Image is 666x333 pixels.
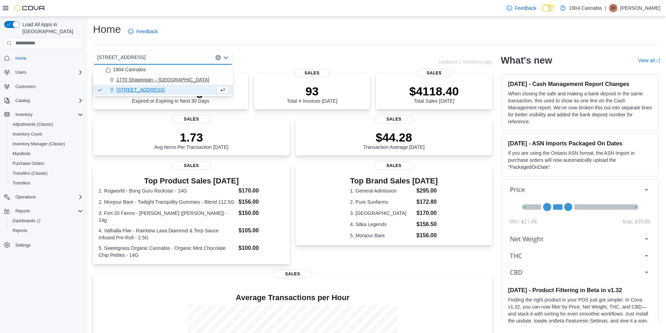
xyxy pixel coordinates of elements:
span: Dashboards [13,218,41,224]
span: Manifests [13,151,30,157]
span: Adjustments (Classic) [13,122,53,127]
dd: $156.00 [416,231,438,240]
p: 1904 Cannabis [569,4,602,12]
a: Transfers (Classic) [10,169,50,178]
button: Reports [1,206,86,216]
button: Clear input [215,55,221,60]
button: Transfers (Classic) [7,168,86,178]
button: Home [1,53,86,63]
span: Transfers (Classic) [13,171,48,176]
dd: $172.80 [416,198,438,206]
a: Inventory Count [10,130,45,138]
span: Inventory Manager (Classic) [10,140,83,148]
p: When closing the safe and making a bank deposit in the same transaction, this used to show as one... [508,90,653,125]
span: Reports [13,207,83,215]
a: Adjustments (Classic) [10,120,56,129]
dd: $105.00 [238,226,284,235]
dd: $295.00 [416,187,438,195]
p: If you are using the Ontario ASN format, the ASN Import in purchase orders will now automatically... [508,150,653,171]
dd: $100.00 [238,244,284,252]
span: Inventory [15,112,33,117]
span: Adjustments (Classic) [10,120,83,129]
a: Dashboards [10,217,43,225]
h3: Top Brand Sales [DATE] [350,177,438,185]
span: Inventory Count [10,130,83,138]
button: Users [1,67,86,77]
span: Customers [13,82,83,91]
a: Customers [13,82,38,91]
span: Home [13,54,83,63]
span: 1904 Cannabis [113,66,146,73]
span: Purchase Orders [13,161,44,166]
span: Users [13,68,83,77]
p: 93 [287,84,337,98]
span: Sales [172,161,211,170]
a: Transfers [10,179,33,187]
dd: $150.00 [238,209,284,217]
p: Updated 1 minute(s) ago [438,59,492,65]
button: 1770 Shawnigan – [GEOGRAPHIC_DATA] [93,75,233,85]
dt: 2. Monjour Bare - Twilight Tranquility Gummies - Blend 112.5G [99,198,236,205]
span: Dashboards [10,217,83,225]
a: Feedback [504,1,539,15]
a: Feedback [125,24,160,38]
a: Purchase Orders [10,159,47,168]
span: Sales [273,270,312,278]
span: Manifests [10,150,83,158]
span: Sales [295,69,330,77]
dd: $156.00 [238,198,284,206]
span: Users [15,70,26,75]
a: Dashboards [7,216,86,226]
span: Sales [374,161,414,170]
button: Inventory [13,110,35,119]
span: [STREET_ADDRESS] [116,86,165,93]
h1: Home [93,22,121,36]
button: Settings [1,240,86,250]
span: Settings [13,240,83,249]
span: Inventory Count [13,131,42,137]
span: Reports [15,208,30,214]
span: Operations [13,193,83,201]
span: Transfers [13,180,30,186]
span: JV [611,4,616,12]
dt: 2. Pure Sunfarms [350,198,414,205]
button: [STREET_ADDRESS] [93,85,233,95]
button: Transfers [7,178,86,188]
a: Home [13,54,29,63]
span: Reports [10,226,83,235]
p: $44.28 [363,130,425,144]
dt: 3. Fort 20 Farms - [PERSON_NAME] ([PERSON_NAME]) - 14g [99,210,236,224]
span: Catalog [13,96,83,105]
a: Reports [10,226,30,235]
a: Manifests [10,150,33,158]
dd: $170.00 [416,209,438,217]
h3: [DATE] - Product Filtering in Beta in v1.32 [508,287,653,294]
p: | [605,4,606,12]
svg: External link [656,59,660,63]
a: Inventory Manager (Classic) [10,140,68,148]
div: Choose from the following options [93,65,233,95]
button: Inventory Count [7,129,86,139]
nav: Complex example [4,50,83,268]
span: Load All Apps in [GEOGRAPHIC_DATA] [20,21,83,35]
button: Catalog [1,96,86,106]
span: Catalog [15,98,30,103]
dd: $170.00 [238,187,284,195]
span: Customers [15,84,36,89]
button: Inventory Manager (Classic) [7,139,86,149]
dt: 4. Sitka Legends [350,221,414,228]
span: Operations [15,194,36,200]
button: Manifests [7,149,86,159]
h3: [DATE] - Cash Management Report Changes [508,80,653,87]
span: Transfers [10,179,83,187]
button: Purchase Orders [7,159,86,168]
span: Inventory Manager (Classic) [13,141,65,147]
button: Reports [13,207,33,215]
span: Purchase Orders [10,159,83,168]
h2: What's new [501,55,552,66]
span: Reports [13,228,27,233]
button: Reports [7,226,86,236]
button: Catalog [13,96,33,105]
input: Dark Mode [542,5,557,12]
